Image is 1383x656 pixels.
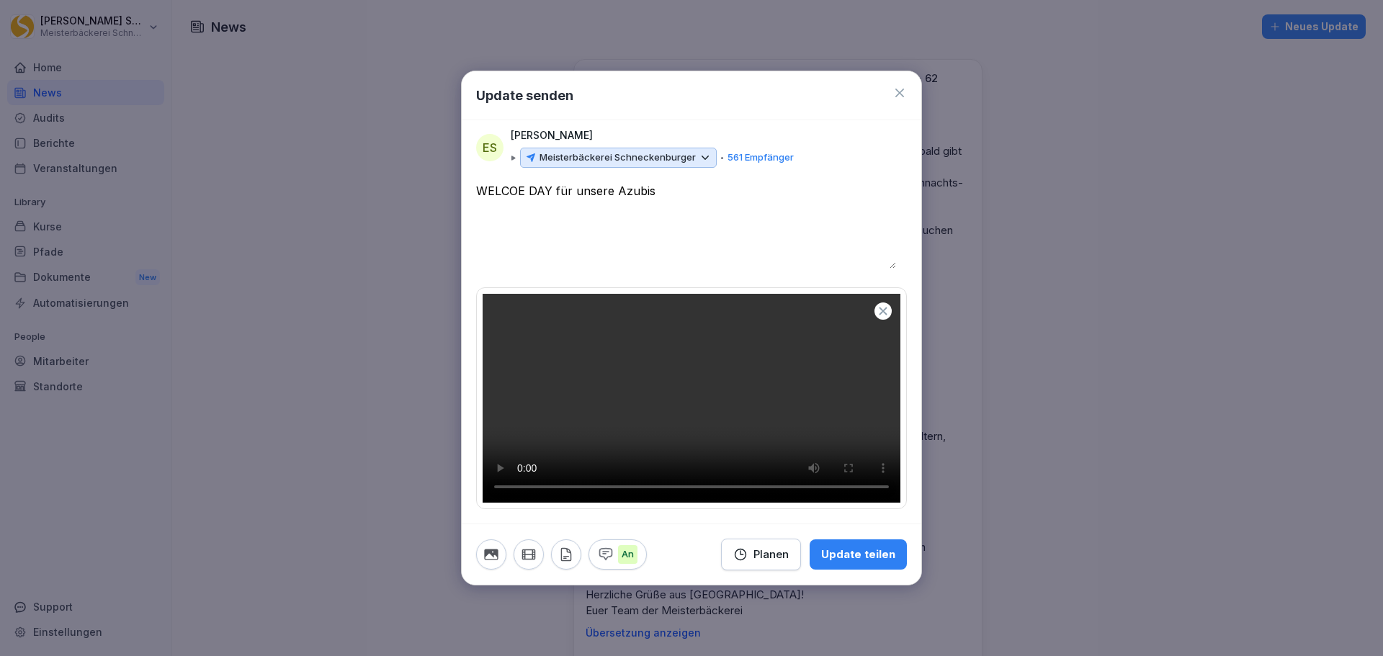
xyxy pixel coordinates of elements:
[476,86,573,105] h1: Update senden
[511,127,593,143] p: [PERSON_NAME]
[810,539,907,570] button: Update teilen
[476,134,503,161] div: ES
[721,539,801,570] button: Planen
[540,150,696,165] p: Meisterbäckerei Schneckenburger
[588,539,647,570] button: An
[728,150,794,165] p: 561 Empfänger
[821,547,895,562] div: Update teilen
[733,547,789,562] div: Planen
[618,545,637,564] p: An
